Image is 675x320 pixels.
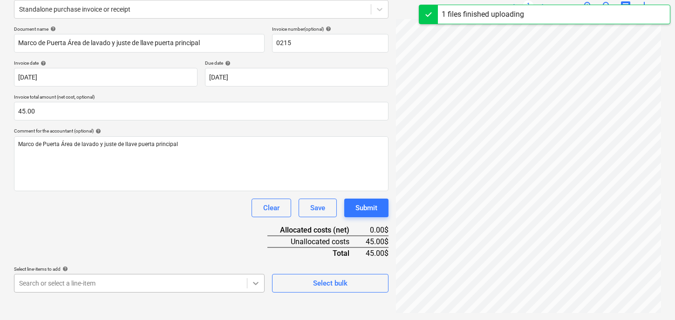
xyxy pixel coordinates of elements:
div: Comment for the accountant (optional) [14,128,389,134]
div: Clear [263,202,280,214]
input: Invoice total amount (net cost, optional) [14,102,389,120]
div: Due date [205,60,389,66]
button: Submit [344,199,389,217]
div: Invoice number (optional) [272,26,389,32]
span: help [94,128,101,134]
div: Submit [355,202,377,214]
input: Invoice number [272,34,389,53]
div: Invoice date [14,60,198,66]
div: Select bulk [313,277,348,289]
div: Widget de chat [628,275,675,320]
span: help [324,26,331,32]
span: help [39,60,46,66]
span: Marco de Puerta Área de lavado y juste de llave puerta principal [18,141,178,147]
span: help [223,60,231,66]
div: Allocated costs (net) [267,225,364,236]
p: Invoice total amount (net cost, optional) [14,94,389,102]
div: Save [310,202,325,214]
span: help [48,26,56,32]
div: 1 files finished uploading [442,9,524,20]
iframe: Chat Widget [628,275,675,320]
button: Save [299,199,337,217]
div: Document name [14,26,265,32]
input: Document name [14,34,265,53]
button: Select bulk [272,274,389,293]
div: 0.00$ [364,225,389,236]
button: Clear [252,199,291,217]
div: 45.00$ [364,247,389,259]
div: Select line-items to add [14,266,265,272]
div: Unallocated costs [267,236,364,247]
div: 45.00$ [364,236,389,247]
span: help [61,266,68,272]
div: Total [267,247,364,259]
input: Due date not specified [205,68,389,87]
input: Invoice date not specified [14,68,198,87]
